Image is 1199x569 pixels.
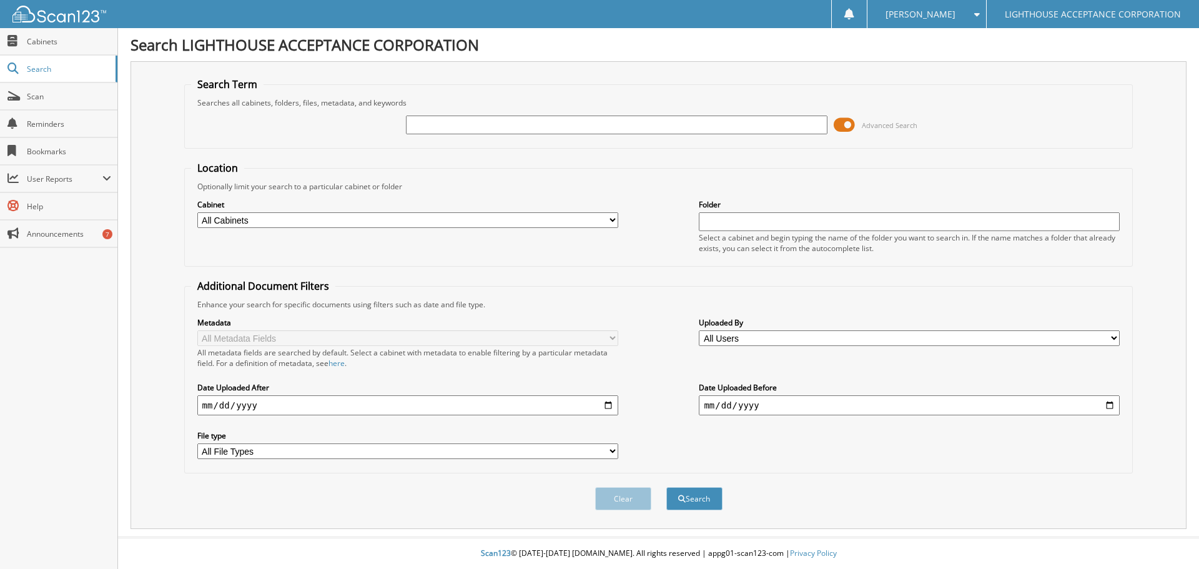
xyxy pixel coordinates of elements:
div: Optionally limit your search to a particular cabinet or folder [191,181,1127,192]
a: here [328,358,345,369]
span: Scan123 [481,548,511,558]
div: Enhance your search for specific documents using filters such as date and file type. [191,299,1127,310]
span: Bookmarks [27,146,111,157]
label: Date Uploaded After [197,382,618,393]
h1: Search LIGHTHOUSE ACCEPTANCE CORPORATION [131,34,1187,55]
input: end [699,395,1120,415]
div: All metadata fields are searched by default. Select a cabinet with metadata to enable filtering b... [197,347,618,369]
span: Scan [27,91,111,102]
label: Metadata [197,317,618,328]
label: Folder [699,199,1120,210]
span: [PERSON_NAME] [886,11,955,18]
span: Help [27,201,111,212]
div: © [DATE]-[DATE] [DOMAIN_NAME]. All rights reserved | appg01-scan123-com | [118,538,1199,569]
div: Select a cabinet and begin typing the name of the folder you want to search in. If the name match... [699,232,1120,254]
button: Clear [595,487,651,510]
span: Reminders [27,119,111,129]
span: User Reports [27,174,102,184]
span: Search [27,64,109,74]
label: Cabinet [197,199,618,210]
span: Advanced Search [862,121,917,130]
span: Announcements [27,229,111,239]
input: start [197,395,618,415]
label: File type [197,430,618,441]
legend: Search Term [191,77,264,91]
legend: Location [191,161,244,175]
label: Uploaded By [699,317,1120,328]
div: Searches all cabinets, folders, files, metadata, and keywords [191,97,1127,108]
a: Privacy Policy [790,548,837,558]
label: Date Uploaded Before [699,382,1120,393]
legend: Additional Document Filters [191,279,335,293]
div: 7 [102,229,112,239]
span: LIGHTHOUSE ACCEPTANCE CORPORATION [1005,11,1181,18]
button: Search [666,487,723,510]
img: scan123-logo-white.svg [12,6,106,22]
span: Cabinets [27,36,111,47]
